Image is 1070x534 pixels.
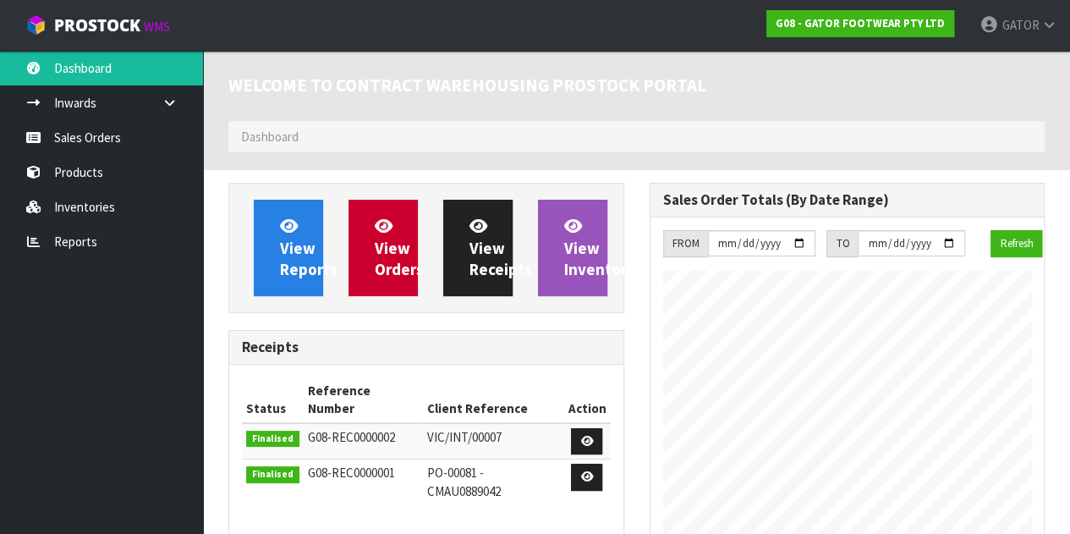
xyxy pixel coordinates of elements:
[308,465,395,481] span: G08-REC0000001
[663,192,1032,208] h3: Sales Order Totals (By Date Range)
[427,429,502,445] span: VIC/INT/00007
[25,14,47,36] img: cube-alt.png
[280,216,337,279] span: View Reports
[538,200,607,296] a: ViewInventory
[304,377,424,423] th: Reference Number
[144,19,170,35] small: WMS
[564,216,635,279] span: View Inventory
[375,216,424,279] span: View Orders
[990,230,1042,257] button: Refresh
[469,216,532,279] span: View Receipts
[241,129,299,145] span: Dashboard
[242,377,304,423] th: Status
[563,377,610,423] th: Action
[423,377,563,423] th: Client Reference
[663,230,708,257] div: FROM
[54,14,140,36] span: ProStock
[427,465,501,498] span: PO-00081 - CMAU0889042
[242,339,611,355] h3: Receipts
[228,74,706,96] span: Welcome to Contract Warehousing ProStock Portal
[308,429,395,445] span: G08-REC0000002
[254,200,323,296] a: ViewReports
[246,431,299,448] span: Finalised
[826,230,858,257] div: TO
[348,200,418,296] a: ViewOrders
[246,466,299,483] span: Finalised
[1001,17,1039,33] span: GATOR
[776,16,945,30] strong: G08 - GATOR FOOTWEAR PTY LTD
[443,200,513,296] a: ViewReceipts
